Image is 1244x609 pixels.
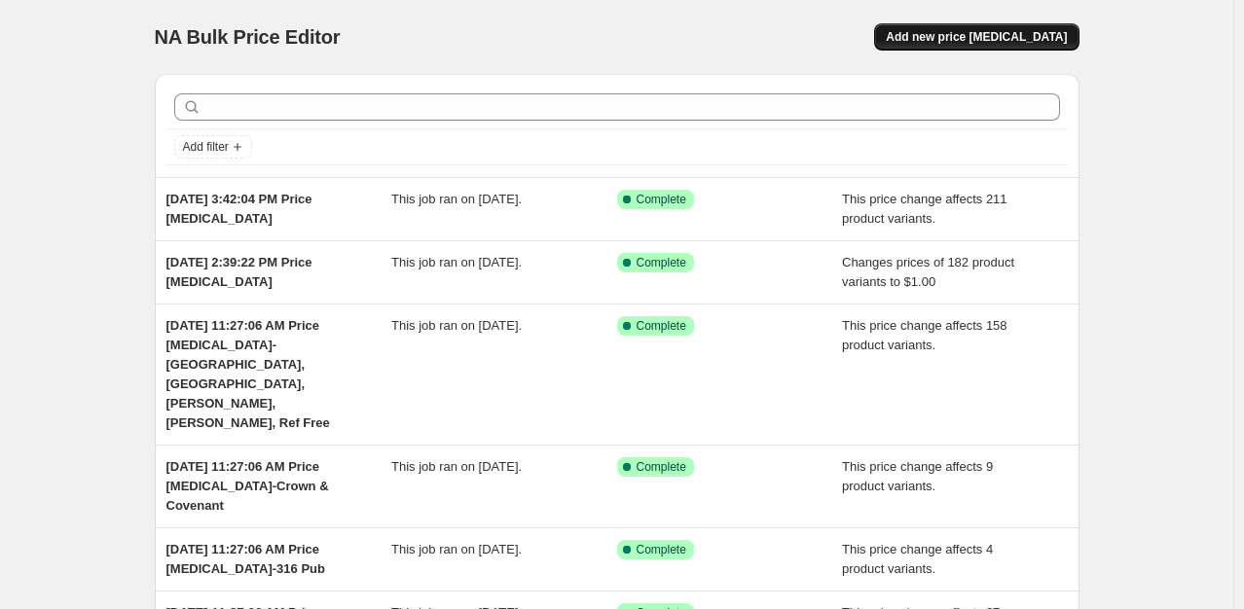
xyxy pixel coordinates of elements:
span: NA Bulk Price Editor [155,26,341,48]
span: This job ran on [DATE]. [391,318,522,333]
span: This price change affects 158 product variants. [842,318,1007,352]
button: Add filter [174,135,252,159]
span: Complete [637,542,686,557]
span: This job ran on [DATE]. [391,459,522,474]
span: [DATE] 2:39:22 PM Price [MEDICAL_DATA] [166,255,312,289]
span: [DATE] 3:42:04 PM Price [MEDICAL_DATA] [166,192,312,226]
span: This price change affects 4 product variants. [842,542,993,576]
span: Add new price [MEDICAL_DATA] [886,29,1067,45]
span: This job ran on [DATE]. [391,255,522,269]
span: Complete [637,192,686,207]
span: Complete [637,255,686,270]
span: This price change affects 211 product variants. [842,192,1007,226]
span: Complete [637,318,686,334]
span: Add filter [183,139,229,155]
span: This job ran on [DATE]. [391,192,522,206]
span: Changes prices of 182 product variants to $1.00 [842,255,1014,289]
span: [DATE] 11:27:06 AM Price [MEDICAL_DATA]-316 Pub [166,542,325,576]
span: Complete [637,459,686,475]
button: Add new price [MEDICAL_DATA] [874,23,1079,51]
span: This job ran on [DATE]. [391,542,522,556]
span: This price change affects 9 product variants. [842,459,993,493]
span: [DATE] 11:27:06 AM Price [MEDICAL_DATA]-Crown & Covenant [166,459,329,513]
span: [DATE] 11:27:06 AM Price [MEDICAL_DATA]-[GEOGRAPHIC_DATA], [GEOGRAPHIC_DATA], [PERSON_NAME], [PER... [166,318,330,430]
